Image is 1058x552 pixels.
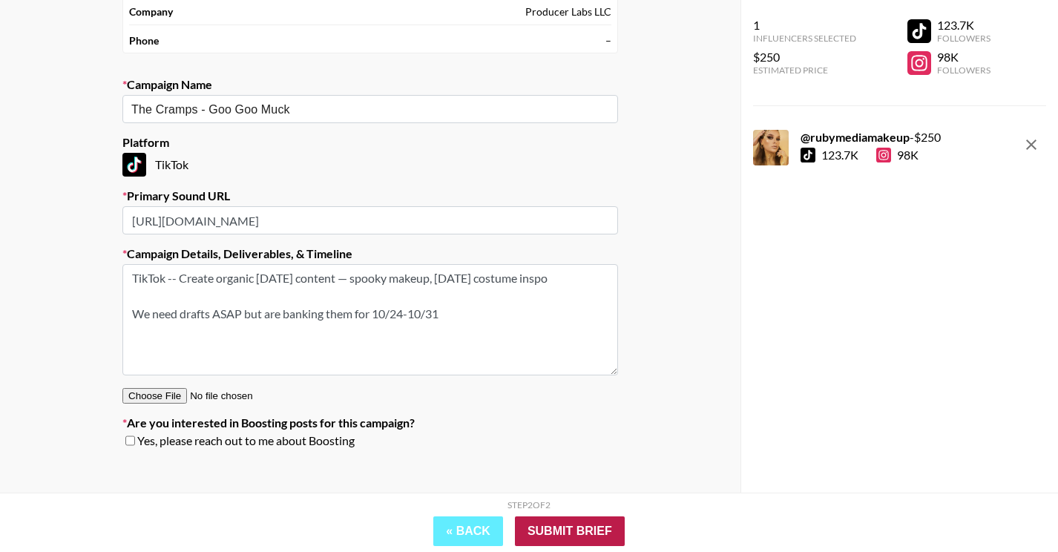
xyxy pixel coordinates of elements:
div: Step 2 of 2 [507,499,551,510]
span: Yes, please reach out to me about Boosting [137,433,355,448]
div: TikTok [122,153,618,177]
strong: @ rubymediamakeup [801,130,910,144]
button: remove [1016,130,1046,160]
div: Producer Labs LLC [525,5,611,19]
img: TikTok [122,153,146,177]
div: - $ 250 [801,130,941,145]
input: https://www.tiktok.com/music/Old-Town-Road-6683330941219244813 [122,206,618,234]
div: 98K [876,148,919,162]
label: Platform [122,135,618,150]
div: Influencers Selected [753,33,856,44]
button: « Back [433,516,503,546]
input: Submit Brief [515,516,625,546]
label: Campaign Details, Deliverables, & Timeline [122,246,618,261]
div: 123.7K [821,148,858,162]
div: – [605,34,611,47]
div: Estimated Price [753,65,856,76]
label: Primary Sound URL [122,188,618,203]
label: Are you interested in Boosting posts for this campaign? [122,415,618,430]
label: Campaign Name [122,77,618,92]
div: 98K [937,50,990,65]
strong: Company [129,5,173,19]
div: 1 [753,18,856,33]
input: Old Town Road - Lil Nas X + Billy Ray Cyrus [131,101,589,118]
div: Followers [937,65,990,76]
div: 123.7K [937,18,990,33]
strong: Phone [129,34,159,47]
iframe: Drift Widget Chat Controller [984,478,1040,534]
div: Followers [937,33,990,44]
div: $250 [753,50,856,65]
